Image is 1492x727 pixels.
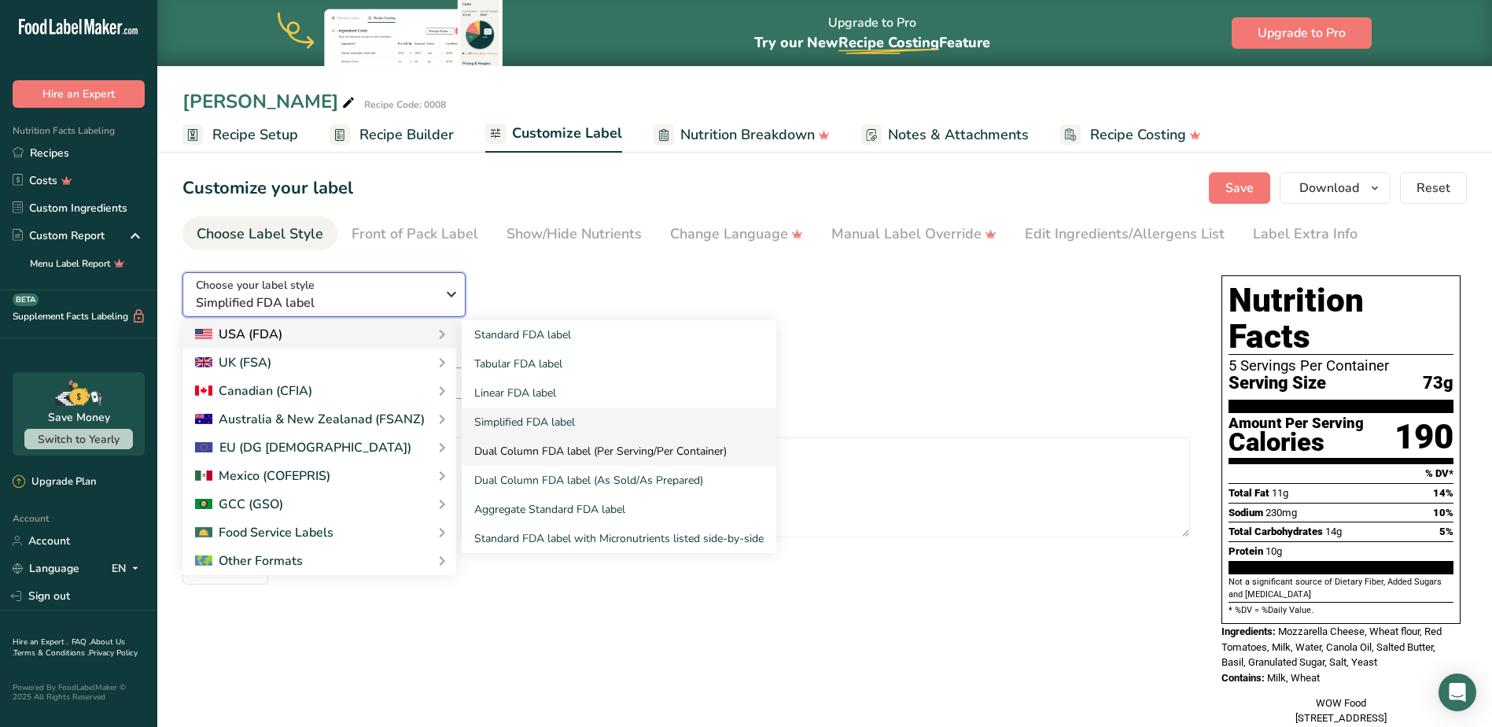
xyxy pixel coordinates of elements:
div: UK (FSA) [195,353,271,372]
div: Manual Label Override [831,223,997,245]
section: Not a significant source of Dietary Fiber, Added Sugars and [MEDICAL_DATA] [1229,576,1453,602]
div: Calories [1229,431,1364,454]
div: EU (DG [DEMOGRAPHIC_DATA]) [195,438,411,457]
div: Custom Report [13,227,105,244]
a: Recipe Setup [182,117,298,153]
div: Powered By FoodLabelMaker © 2025 All Rights Reserved [13,683,145,702]
span: Sodium [1229,507,1263,518]
a: Language [13,555,79,582]
span: Recipe Setup [212,124,298,146]
span: Notes & Attachments [888,124,1029,146]
span: Recipe Costing [1090,124,1186,146]
span: Switch to Yearly [38,432,120,447]
a: FAQ . [72,637,90,648]
a: Aggregate Standard FDA label [462,495,776,524]
span: Nutrition Breakdown [680,124,815,146]
span: Contains: [1221,672,1265,684]
span: Total Carbohydrates [1229,526,1323,537]
span: Mozzarella Cheese, Wheat flour, Red Tomatoes, Milk, Water, Canola Oil, Salted Butter, Basil, Gran... [1221,626,1442,668]
span: Recipe Costing [838,33,939,52]
a: Linear FDA label [462,378,776,408]
div: Food Service Labels [195,523,333,542]
div: Save Money [48,409,110,426]
div: Mexico (COFEPRIS) [195,467,330,485]
span: 10% [1433,507,1453,518]
a: Notes & Attachments [861,117,1029,153]
div: 5 Servings Per Container [1229,358,1453,374]
a: Recipe Costing [1060,117,1201,153]
img: 2Q== [195,499,212,510]
span: 230mg [1265,507,1297,518]
a: Customize Label [485,116,622,153]
span: Save [1225,179,1254,197]
a: Standard FDA label [462,320,776,349]
span: 14g [1325,526,1342,537]
a: About Us . [13,637,125,659]
a: Recipe Builder [330,117,454,153]
div: Other Formats [195,552,303,570]
span: 14% [1433,487,1453,499]
button: Upgrade to Pro [1232,17,1372,49]
div: Change Language [670,223,803,245]
a: Privacy Policy [89,648,138,659]
span: Milk, Wheat [1267,672,1320,684]
div: Upgrade to Pro [754,1,990,66]
span: Ingredients: [1221,626,1276,637]
span: Choose your label style [196,277,315,293]
div: Upgrade Plan [13,474,96,490]
button: Choose your label style Simplified FDA label [182,272,466,317]
a: Terms & Conditions . [13,648,89,659]
span: Protein [1229,545,1263,557]
section: * %DV = %Daily Value. [1229,602,1453,617]
span: 11g [1272,487,1288,499]
div: 190 [1394,416,1453,458]
button: Hire an Expert [13,80,145,108]
div: Canadian (CFIA) [195,382,312,400]
h1: Customize your label [182,175,353,201]
button: Download [1280,172,1391,204]
span: 73g [1423,374,1453,393]
div: USA (FDA) [195,325,282,344]
div: Edit Ingredients/Allergens List [1025,223,1225,245]
span: Reset [1416,179,1450,197]
div: BETA [13,293,39,306]
div: Recipe Code: 0008 [364,98,446,112]
a: Standard FDA label with Micronutrients listed side-by-side [462,524,776,553]
span: 10g [1265,545,1282,557]
div: [PERSON_NAME] [182,87,358,116]
span: Download [1299,179,1359,197]
div: Choose Label Style [197,223,323,245]
button: Reset [1400,172,1467,204]
h1: Nutrition Facts [1229,282,1453,355]
span: Simplified FDA label [196,293,436,312]
span: Upgrade to Pro [1258,24,1346,42]
a: Hire an Expert . [13,637,68,648]
button: Save [1209,172,1270,204]
div: Label Extra Info [1253,223,1358,245]
span: Try our New Feature [754,33,990,52]
div: Open Intercom Messenger [1439,673,1476,711]
div: Amount Per Serving [1229,416,1364,431]
button: Switch to Yearly [24,429,133,449]
div: WOW Food [STREET_ADDRESS] [1221,696,1461,726]
div: GCC (GSO) [195,495,283,514]
div: Australia & New Zealanad (FSANZ) [195,410,425,429]
a: Nutrition Breakdown [654,117,830,153]
span: Total Fat [1229,487,1269,499]
a: Simplified FDA label [462,408,776,437]
span: 5% [1439,526,1453,537]
a: Dual Column FDA label (Per Serving/Per Container) [462,437,776,466]
span: Serving Size [1229,374,1326,393]
div: Show/Hide Nutrients [507,223,642,245]
span: Recipe Builder [359,124,454,146]
div: EN [112,559,145,578]
a: Dual Column FDA label (As Sold/As Prepared) [462,466,776,495]
div: Front of Pack Label [352,223,478,245]
span: Customize Label [512,123,622,144]
a: Tabular FDA label [462,349,776,378]
section: % DV* [1229,464,1453,483]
